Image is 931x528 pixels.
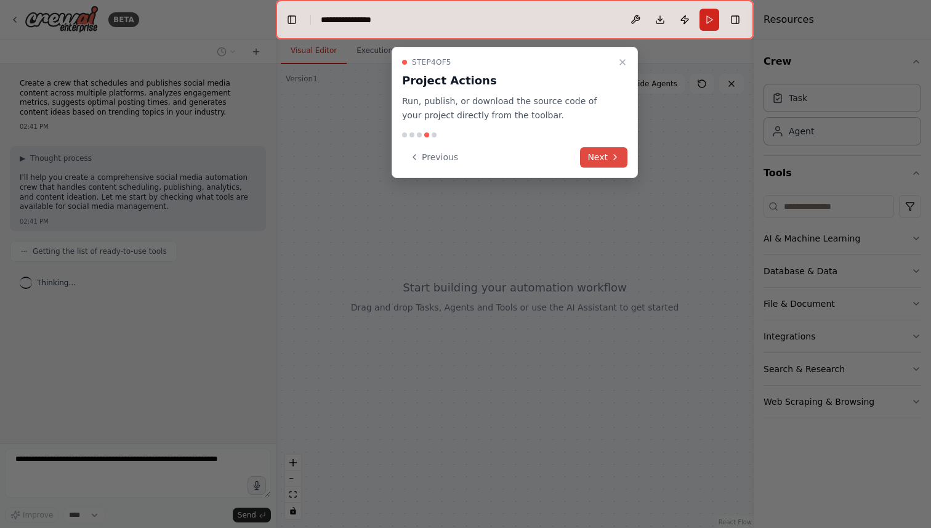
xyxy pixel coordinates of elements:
[402,147,465,168] button: Previous
[402,94,613,123] p: Run, publish, or download the source code of your project directly from the toolbar.
[283,11,300,28] button: Hide left sidebar
[412,57,451,67] span: Step 4 of 5
[402,72,613,89] h3: Project Actions
[615,55,630,70] button: Close walkthrough
[580,147,627,168] button: Next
